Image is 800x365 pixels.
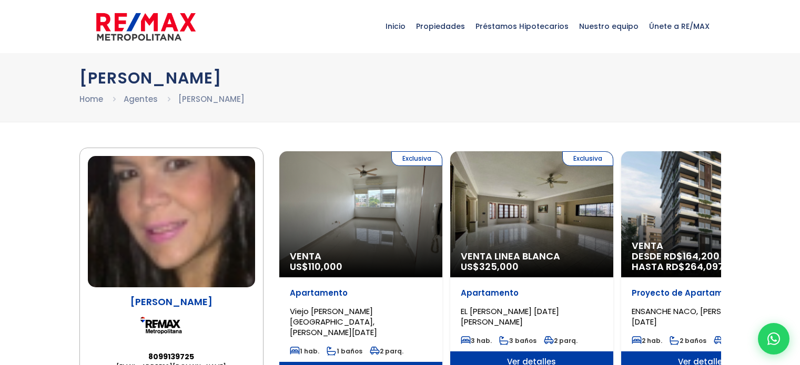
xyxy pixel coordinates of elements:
span: 1 hab. [290,347,319,356]
span: Nuestro equipo [574,11,644,42]
p: Apartamento [461,288,603,298]
p: Apartamento [290,288,432,298]
span: 164,200 [683,249,720,263]
span: 2 hab. [632,336,662,345]
li: [PERSON_NAME] [178,92,245,106]
a: 8099139725 [88,351,255,362]
span: 264,097 [685,260,724,273]
span: 3 hab. [461,336,492,345]
span: DESDE RD$ [632,251,774,272]
span: US$ [290,260,342,273]
img: Remax Metropolitana [140,308,203,342]
span: Venta [290,251,432,262]
span: Inicio [380,11,411,42]
img: remax-metropolitana-logo [96,11,196,43]
a: Home [79,93,103,105]
span: 2 parq. [370,347,403,356]
span: 1 baños [327,347,362,356]
span: 110,000 [308,260,342,273]
span: 2 parq. [544,336,578,345]
span: ENSANCHE NACO, [PERSON_NAME][DATE] [632,306,762,327]
p: Proyecto de Apartamento [632,288,774,298]
span: Venta Linea Blanca [461,251,603,262]
a: Agentes [124,93,158,105]
span: Exclusiva [562,151,613,166]
span: Únete a RE/MAX [644,11,715,42]
p: [PERSON_NAME] [88,295,255,308]
img: Katherine Bojos [88,156,255,287]
span: 2 baños [670,336,706,345]
span: US$ [461,260,519,273]
span: EL [PERSON_NAME] [DATE][PERSON_NAME] [461,306,559,327]
span: 3 baños [499,336,536,345]
h1: [PERSON_NAME] [79,69,721,87]
span: Préstamos Hipotecarios [470,11,574,42]
span: HASTA RD$ [632,262,774,272]
span: Exclusiva [391,151,442,166]
span: Propiedades [411,11,470,42]
span: 325,000 [479,260,519,273]
span: 2 parq. [714,336,747,345]
span: Viejo [PERSON_NAME][GEOGRAPHIC_DATA], [PERSON_NAME][DATE] [290,306,377,338]
span: Venta [632,241,774,251]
